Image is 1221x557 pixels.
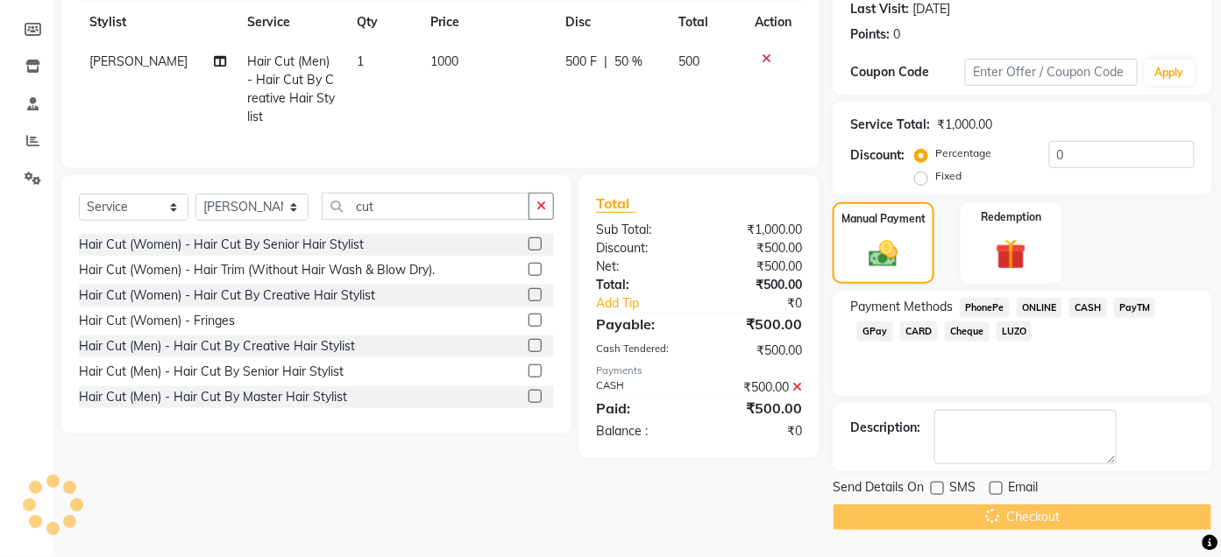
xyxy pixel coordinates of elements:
span: | [605,53,608,71]
div: Hair Cut (Women) - Fringes [79,312,235,330]
div: Balance : [583,422,699,441]
div: Hair Cut (Women) - Hair Cut By Senior Hair Stylist [79,236,364,254]
div: 0 [893,25,900,44]
span: LUZO [997,321,1033,342]
img: _cash.svg [860,237,907,271]
div: CASH [583,378,699,397]
th: Service [237,3,347,42]
span: 1000 [430,53,458,69]
span: Payment Methods [850,298,953,316]
div: ₹500.00 [699,314,816,335]
span: 500 [679,53,700,69]
span: CARD [900,321,938,342]
span: GPay [857,321,893,342]
span: Cheque [945,321,990,342]
div: Hair Cut (Men) - Hair Cut By Creative Hair Stylist [79,337,355,356]
input: Search or Scan [322,193,529,220]
span: 1 [357,53,364,69]
div: Discount: [583,239,699,257]
span: ONLINE [1017,298,1062,318]
div: Hair Cut (Men) - Hair Cut By Senior Hair Stylist [79,363,344,381]
div: Sub Total: [583,221,699,239]
th: Price [420,3,556,42]
div: ₹500.00 [699,342,816,360]
span: CASH [1069,298,1107,318]
a: Add Tip [583,294,719,313]
div: ₹1,000.00 [937,116,992,134]
div: Coupon Code [850,63,965,81]
span: Total [596,194,636,213]
div: Payments [596,363,802,378]
div: Description: [850,419,920,437]
label: Manual Payment [841,211,926,227]
th: Stylist [79,3,237,42]
span: PhonePe [960,298,1010,318]
span: Send Details On [833,478,924,500]
div: Paid: [583,398,699,419]
span: PayTM [1114,298,1156,318]
div: Cash Tendered: [583,342,699,360]
div: Points: [850,25,890,44]
input: Enter Offer / Coupon Code [965,59,1137,86]
div: ₹500.00 [699,239,816,257]
label: Redemption [981,209,1041,225]
div: ₹1,000.00 [699,221,816,239]
th: Action [744,3,802,42]
div: Net: [583,257,699,276]
th: Qty [346,3,420,42]
div: Discount: [850,146,905,165]
div: Total: [583,276,699,294]
div: ₹500.00 [699,398,816,419]
div: ₹0 [699,422,816,441]
img: _gift.svg [986,236,1036,273]
div: Payable: [583,314,699,335]
div: ₹0 [719,294,816,313]
label: Percentage [935,145,991,161]
span: SMS [949,478,976,500]
label: Fixed [935,168,962,184]
div: Hair Cut (Men) - Hair Cut By Master Hair Stylist [79,388,347,406]
span: 500 F [566,53,598,71]
span: Hair Cut (Men) - Hair Cut By Creative Hair Stylist [247,53,335,124]
div: ₹500.00 [699,276,816,294]
div: ₹500.00 [699,378,816,397]
th: Total [669,3,745,42]
div: Hair Cut (Women) - Hair Cut By Creative Hair Stylist [79,286,375,305]
th: Disc [556,3,669,42]
div: Hair Cut (Women) - Hair Trim (Without Hair Wash & Blow Dry). [79,261,435,279]
span: [PERSON_NAME] [89,53,188,69]
div: ₹500.00 [699,257,816,276]
div: Service Total: [850,116,930,134]
span: 50 % [615,53,643,71]
span: Email [1008,478,1038,500]
button: Apply [1145,60,1195,86]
